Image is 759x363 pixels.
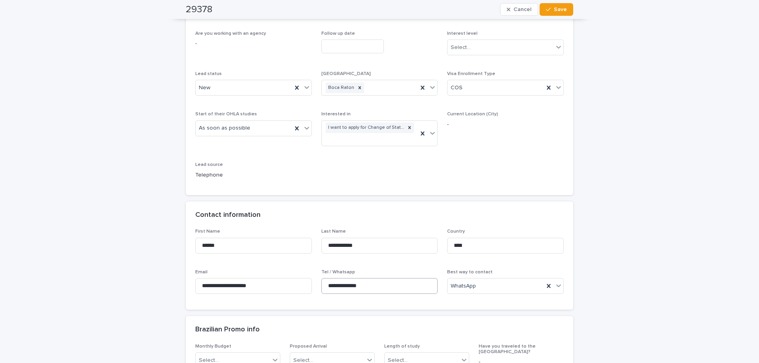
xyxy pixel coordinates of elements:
[195,31,266,36] span: Are you working with an agency
[195,112,257,117] span: Start of their OHLA studies
[195,344,231,349] span: Monthly Budget
[195,229,220,234] span: First Name
[451,84,463,92] span: COS
[479,344,536,354] span: Have you traveled to the [GEOGRAPHIC_DATA]?
[195,162,223,167] span: Lead source
[195,171,312,179] p: Telephone
[321,71,371,76] span: [GEOGRAPHIC_DATA]
[540,3,573,16] button: Save
[199,84,210,92] span: New
[321,229,346,234] span: Last Name
[195,71,222,76] span: Lead status
[451,43,470,52] div: Select...
[451,282,476,290] span: WhatsApp
[326,122,406,133] div: I want to apply for Change of Status (COS)
[384,344,420,349] span: Length of study
[447,112,498,117] span: Current Location (City)
[186,4,212,15] h2: 29378
[199,124,250,132] span: As soon as possible
[554,7,567,12] span: Save
[447,270,493,275] span: Best way to contact
[514,7,531,12] span: Cancel
[195,325,260,334] h2: Brazilian Promo info
[326,83,355,93] div: Boca Raton
[447,229,465,234] span: Country
[195,270,208,275] span: Email
[321,112,351,117] span: Interested in
[290,344,327,349] span: Proposed Arrival
[321,270,355,275] span: Tel / Whatsapp
[195,39,312,48] p: -
[321,31,355,36] span: Follow up date
[195,211,261,220] h2: Contact information
[447,120,564,129] p: -
[447,71,495,76] span: Visa Enrollment Type
[447,31,478,36] span: Interest level
[500,3,538,16] button: Cancel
